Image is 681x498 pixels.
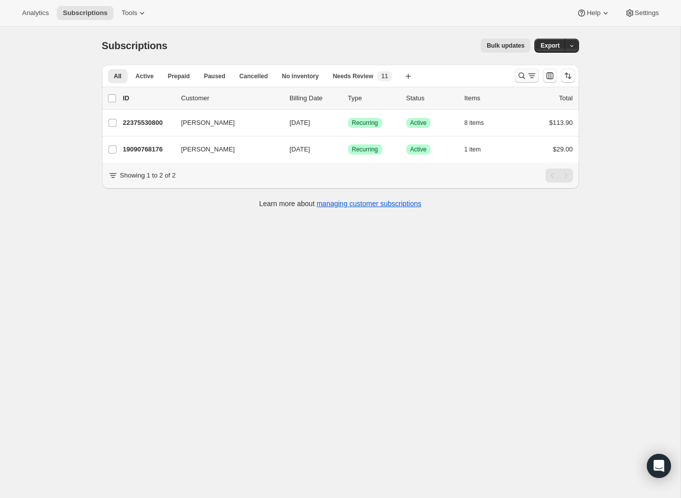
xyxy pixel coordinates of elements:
div: 19090768176[PERSON_NAME][DATE]SuccessRecurringSuccessActive1 item$29.00 [123,142,573,156]
button: Analytics [16,6,55,20]
p: Status [406,93,457,103]
span: Recurring [352,145,378,153]
span: $29.00 [553,145,573,153]
span: Subscriptions [63,9,107,17]
span: Recurring [352,119,378,127]
p: Total [559,93,573,103]
div: Type [348,93,398,103]
div: 22375530800[PERSON_NAME][DATE]SuccessRecurringSuccessActive8 items$113.90 [123,116,573,130]
span: All [114,72,122,80]
a: managing customer subscriptions [316,200,421,208]
p: Billing Date [290,93,340,103]
span: [DATE] [290,119,310,126]
span: [DATE] [290,145,310,153]
button: Sort the results [561,69,575,83]
span: $113.90 [549,119,573,126]
span: Analytics [22,9,49,17]
span: Settings [635,9,659,17]
button: Settings [619,6,665,20]
span: Tools [122,9,137,17]
div: IDCustomerBilling DateTypeStatusItemsTotal [123,93,573,103]
p: Learn more about [259,199,421,209]
p: Showing 1 to 2 of 2 [120,171,176,181]
button: [PERSON_NAME] [175,115,276,131]
span: Bulk updates [487,42,524,50]
p: 19090768176 [123,144,173,154]
p: 22375530800 [123,118,173,128]
p: Customer [181,93,282,103]
button: Subscriptions [57,6,113,20]
span: 1 item [465,145,481,153]
button: Tools [116,6,153,20]
span: Active [410,145,427,153]
nav: Pagination [545,169,573,183]
button: 1 item [465,142,492,156]
button: Customize table column order and visibility [543,69,557,83]
button: Help [571,6,616,20]
span: Active [136,72,154,80]
button: 8 items [465,116,495,130]
p: ID [123,93,173,103]
span: Needs Review [333,72,374,80]
button: Bulk updates [481,39,530,53]
div: Items [465,93,515,103]
button: Create new view [400,69,416,83]
span: Prepaid [168,72,190,80]
span: Paused [204,72,225,80]
span: Subscriptions [102,40,168,51]
button: Export [534,39,565,53]
span: No inventory [282,72,318,80]
button: [PERSON_NAME] [175,141,276,157]
span: Export [540,42,559,50]
div: Open Intercom Messenger [647,454,671,478]
span: Active [410,119,427,127]
span: [PERSON_NAME] [181,144,235,154]
span: 11 [381,72,388,80]
span: Help [587,9,600,17]
span: Cancelled [240,72,268,80]
span: 8 items [465,119,484,127]
button: Search and filter results [515,69,539,83]
span: [PERSON_NAME] [181,118,235,128]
